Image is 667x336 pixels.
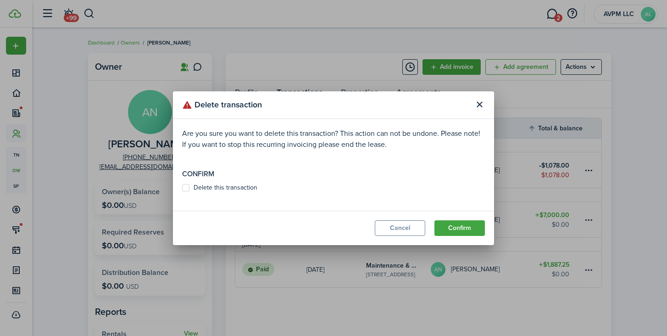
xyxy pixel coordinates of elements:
p: Confirm [182,168,485,179]
button: Close modal [472,97,487,112]
button: Confirm [434,220,485,236]
button: Cancel [375,220,425,236]
p: Are you sure you want to delete this transaction? This action can not be undone. Please note! If ... [182,128,485,150]
label: Delete this transaction [182,184,257,191]
modal-title: Delete transaction [182,96,469,114]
